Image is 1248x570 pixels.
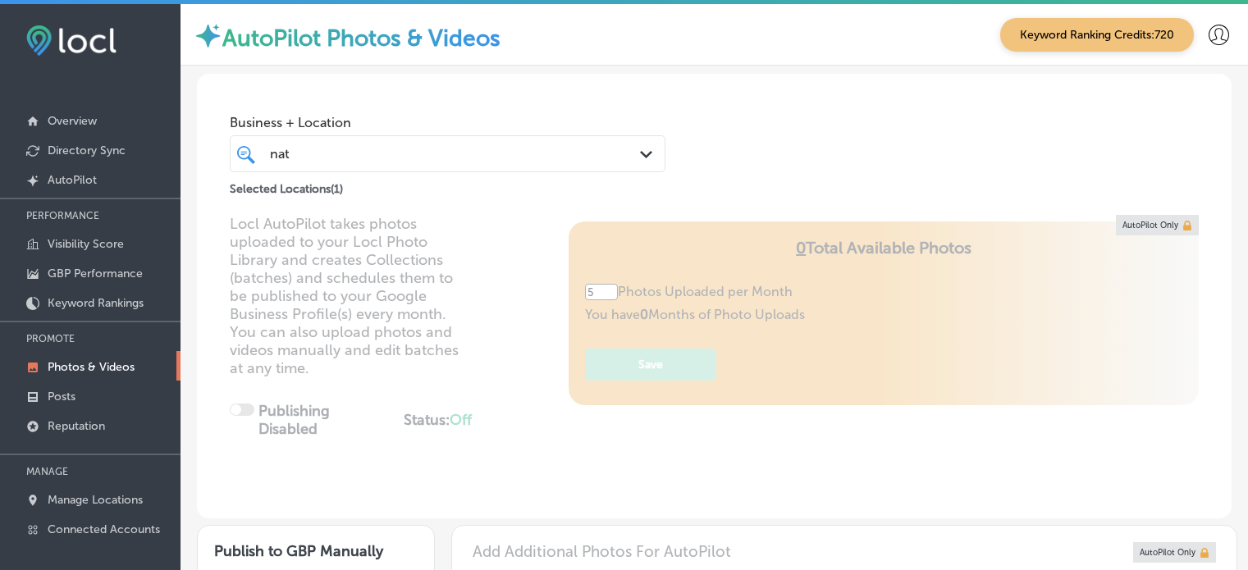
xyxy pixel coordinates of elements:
[48,296,144,310] p: Keyword Rankings
[48,114,97,128] p: Overview
[48,173,97,187] p: AutoPilot
[26,25,117,56] img: fda3e92497d09a02dc62c9cd864e3231.png
[214,542,418,560] h3: Publish to GBP Manually
[48,522,160,536] p: Connected Accounts
[48,237,124,251] p: Visibility Score
[48,360,135,374] p: Photos & Videos
[48,390,75,404] p: Posts
[1000,18,1194,52] span: Keyword Ranking Credits: 720
[48,493,143,507] p: Manage Locations
[230,115,665,130] span: Business + Location
[48,144,126,157] p: Directory Sync
[48,419,105,433] p: Reputation
[48,267,143,280] p: GBP Performance
[222,25,501,52] label: AutoPilot Photos & Videos
[230,176,343,196] p: Selected Locations ( 1 )
[194,21,222,50] img: autopilot-icon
